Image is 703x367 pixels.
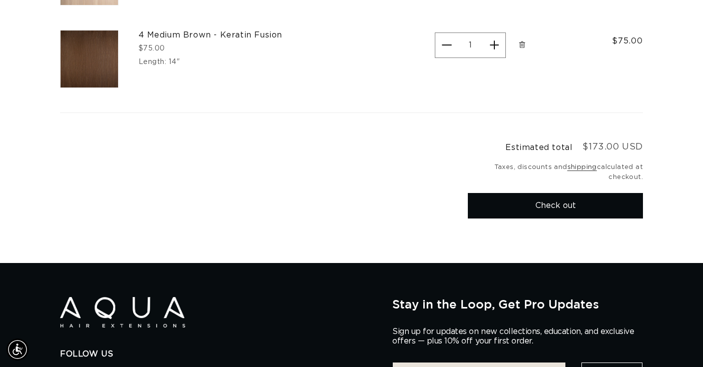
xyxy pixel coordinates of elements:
[505,143,572,151] h2: Estimated total
[653,319,703,367] iframe: Chat Widget
[139,30,289,40] a: 4 Medium Brown - Keratin Fusion
[468,162,643,182] small: Taxes, discounts and calculated at checkout.
[594,35,643,47] span: $75.00
[392,327,642,346] p: Sign up for updates on new collections, education, and exclusive offers — plus 10% off your first...
[139,43,289,54] div: $75.00
[567,164,597,170] a: shipping
[169,58,180,65] dd: 14"
[139,58,167,65] dt: Length:
[582,142,643,151] p: $173.00 USD
[60,349,377,359] h2: Follow Us
[458,32,483,58] input: Quantity for 4 Medium Brown - Keratin Fusion
[513,30,531,60] a: Remove 4 Medium Brown - Keratin Fusion - 14&quot;
[392,297,643,311] h2: Stay in the Loop, Get Pro Updates
[468,193,643,218] button: Checkout with Shipping Protection included for an additional fee as listed above
[60,297,185,327] img: Aqua Hair Extensions
[7,338,29,360] div: Accessibility Menu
